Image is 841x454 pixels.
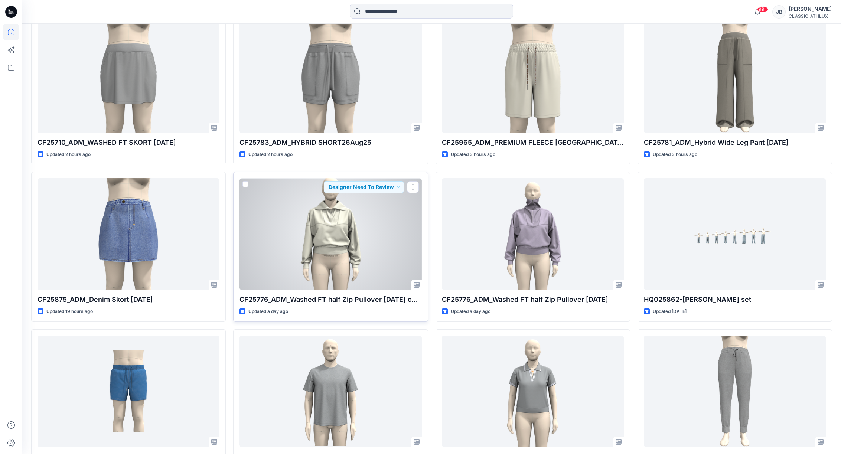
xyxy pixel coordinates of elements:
a: CF25783_ADM_HYBRID SHORT26Aug25 [239,21,421,133]
p: Updated 19 hours ago [46,308,93,316]
a: MM24259-ADM-Womens Favorite Jogger [644,336,826,447]
p: CF25781_ADM_Hybrid Wide Leg Pant [DATE] [644,137,826,148]
div: CLASSIC_ATHLUX [789,13,832,19]
a: CF25729_ADM_WOMENS SANDWASH PIQUE POLO [442,336,624,447]
a: CF25776_ADM_Washed FT half Zip Pullover 25AUG25 [442,178,624,290]
p: Updated 3 hours ago [653,151,697,159]
p: CF25783_ADM_HYBRID SHORT26Aug25 [239,137,421,148]
a: CF25400_ADM_Mens Favorite Set in Sleeve Curved Hem Active Tee [239,336,421,447]
a: CF25875_ADM_Denim Skort 25AUG25 [38,178,219,290]
span: 99+ [757,6,768,12]
a: CF26011_ADM_GARMENT DYED SWIM TRUNK [38,336,219,447]
p: CF25776_ADM_Washed FT half Zip Pullover [DATE] [442,294,624,305]
div: JB [772,5,786,19]
a: CF25710_ADM_WASHED FT SKORT 26Aug25 [38,21,219,133]
p: Updated a day ago [451,308,490,316]
p: Updated 2 hours ago [46,151,91,159]
p: CF25875_ADM_Denim Skort [DATE] [38,294,219,305]
p: Updated 3 hours ago [451,151,495,159]
a: CF25776_ADM_Washed FT half Zip Pullover 25AUG25 collar down [239,178,421,290]
a: CF25965_ADM_PREMIUM FLEECE BERMUDA 25Aug25 [442,21,624,133]
p: Updated [DATE] [653,308,687,316]
a: CF25781_ADM_Hybrid Wide Leg Pant 25Aug25 [644,21,826,133]
p: CF25965_ADM_PREMIUM FLEECE [GEOGRAPHIC_DATA] [DATE] [442,137,624,148]
p: HQ025862-[PERSON_NAME] set [644,294,826,305]
div: [PERSON_NAME] [789,4,832,13]
p: Updated a day ago [248,308,288,316]
p: CF25710_ADM_WASHED FT SKORT [DATE] [38,137,219,148]
p: Updated 2 hours ago [248,151,293,159]
a: HQ025862-BAGGY DENIM JEAN-Size set [644,178,826,290]
p: CF25776_ADM_Washed FT half Zip Pullover [DATE] collar down [239,294,421,305]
